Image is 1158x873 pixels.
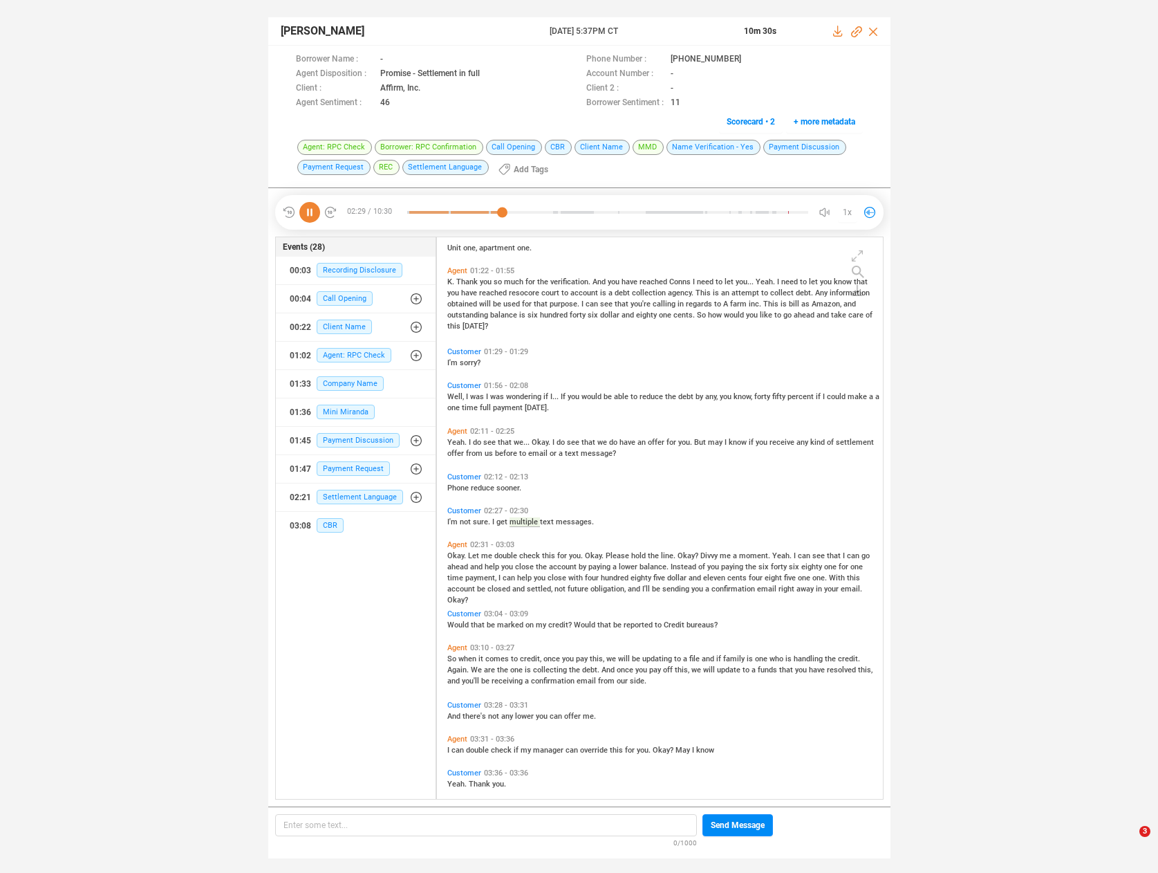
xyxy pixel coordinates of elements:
[463,243,479,252] span: one,
[720,551,733,560] span: me
[730,300,749,309] span: farm
[276,257,436,284] button: 00:03Recording Disclosure
[447,562,470,571] span: ahead
[465,573,498,582] span: payment,
[494,551,519,560] span: double
[669,277,693,286] span: Conns
[693,277,697,286] span: I
[749,438,756,447] span: if
[838,203,857,222] button: 1x
[447,243,463,252] span: Unit
[468,551,481,560] span: Let
[466,449,485,458] span: from
[514,158,548,181] span: Add Tags
[493,300,503,309] span: be
[503,573,517,582] span: can
[515,562,536,571] span: close
[447,573,465,582] span: time
[794,551,798,560] span: I
[447,551,468,560] span: Okay.
[525,277,537,286] span: for
[479,288,509,297] span: reached
[557,551,569,560] span: for
[479,243,517,252] span: apartment
[494,277,504,286] span: so
[678,300,686,309] span: in
[504,277,525,286] span: much
[875,392,879,401] span: a
[498,573,503,582] span: I
[714,300,723,309] span: to
[827,551,843,560] span: that
[831,311,848,320] span: take
[597,438,609,447] span: we
[485,562,501,571] span: help
[541,288,561,297] span: court
[540,517,556,526] span: text
[447,484,471,493] span: Phone
[317,405,375,419] span: Mini Miranda
[861,551,870,560] span: go
[548,573,568,582] span: close
[525,403,549,412] span: [DATE].
[519,551,542,560] span: check
[462,403,480,412] span: time
[527,311,540,320] span: six
[522,300,534,309] span: for
[493,403,525,412] span: payment
[556,517,594,526] span: messages.
[276,427,436,454] button: 01:45Payment Discussion
[276,484,436,511] button: 02:21Settlement Language
[723,300,730,309] span: A
[517,573,534,582] span: help
[534,300,550,309] span: that
[290,259,311,282] div: 00:03
[758,562,771,571] span: six
[827,438,836,447] span: of
[550,300,581,309] span: purpose.
[568,573,585,582] span: with
[537,277,550,286] span: the
[729,438,749,447] span: know
[447,300,479,309] span: obtained
[550,392,561,401] span: I...
[713,288,721,297] span: is
[290,486,311,508] div: 02:21
[695,392,705,401] span: by
[720,392,734,401] span: you
[703,573,727,582] span: eleven
[290,515,311,537] div: 03:08
[608,288,615,297] span: a
[561,288,570,297] span: to
[290,373,311,395] div: 01:33
[731,288,761,297] span: attempt
[809,277,820,286] span: let
[581,392,604,401] span: would
[787,392,816,401] span: percent
[613,562,619,571] span: a
[707,562,721,571] span: you
[708,311,724,320] span: how
[843,201,852,223] span: 1x
[614,392,631,401] span: able
[661,551,678,560] span: line.
[854,277,868,286] span: that
[496,484,521,493] span: sooner.
[290,458,311,480] div: 01:47
[665,392,678,401] span: the
[850,562,863,571] span: one
[470,392,486,401] span: was
[581,438,597,447] span: that
[830,288,870,297] span: information
[570,288,600,297] span: account
[317,320,372,334] span: Client Name
[498,438,514,447] span: that
[786,111,863,133] button: + more metadata
[834,277,854,286] span: know
[490,158,557,181] button: Add Tags
[639,277,669,286] span: reached
[848,311,866,320] span: care
[769,438,796,447] span: receive
[290,316,311,338] div: 00:22
[761,288,770,297] span: to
